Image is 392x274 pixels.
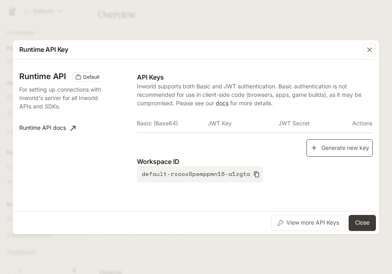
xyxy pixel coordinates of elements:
h3: Runtime API [19,72,66,80]
th: JWT Key [208,114,278,133]
div: These keys will apply to your current workspace only [72,72,104,82]
p: Inworld supports both Basic and JWT authentication. Basic authentication is not recommended for u... [137,82,373,107]
th: Basic (Base64) [137,114,208,133]
p: For setting up connections with Inworld's server for all Inworld APIs and SDKs. [19,85,103,110]
th: JWT Secret [278,114,349,133]
button: Close [349,215,376,231]
button: View more API Keys [271,215,345,231]
span: Default [80,74,103,81]
button: default-rsoos0pemppmn16-a1zgta [137,166,263,182]
th: Actions [349,114,373,133]
p: Workspace ID [137,157,373,166]
a: Runtime API docs [16,120,79,136]
p: Runtime API Key [19,45,68,54]
button: Generate new key [306,139,373,157]
a: docs [216,100,229,106]
p: API Keys [137,72,373,82]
